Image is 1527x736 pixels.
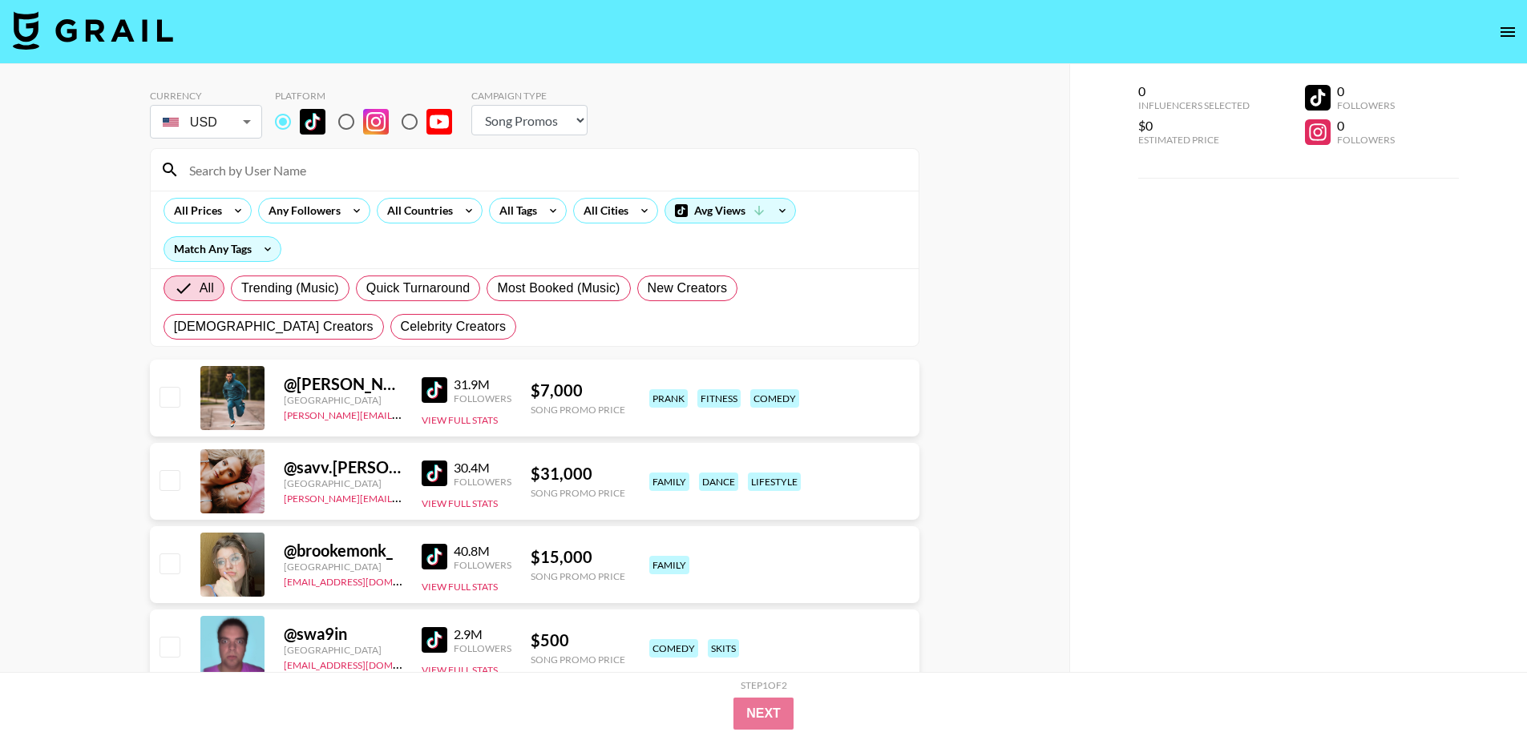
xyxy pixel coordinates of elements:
[1337,134,1395,146] div: Followers
[284,541,402,561] div: @ brookemonk_
[284,624,402,644] div: @ swa9in
[284,457,402,477] div: @ savv.[PERSON_NAME]
[164,237,281,261] div: Match Any Tags
[200,279,214,298] span: All
[454,626,511,642] div: 2.9M
[1337,99,1395,111] div: Followers
[648,279,728,298] span: New Creators
[531,570,625,582] div: Song Promo Price
[422,544,447,569] img: TikTok
[284,374,402,394] div: @ [PERSON_NAME].[PERSON_NAME]
[284,477,402,489] div: [GEOGRAPHIC_DATA]
[649,556,689,574] div: family
[174,317,374,336] span: [DEMOGRAPHIC_DATA] Creators
[422,461,447,486] img: TikTok
[454,559,511,571] div: Followers
[259,199,344,223] div: Any Followers
[284,644,402,656] div: [GEOGRAPHIC_DATA]
[748,473,801,491] div: lifestyle
[422,414,498,426] button: View Full Stats
[1337,118,1395,134] div: 0
[1138,118,1250,134] div: $0
[378,199,456,223] div: All Countries
[649,639,698,658] div: comedy
[241,279,339,298] span: Trending (Music)
[284,406,521,421] a: [PERSON_NAME][EMAIL_ADDRESS][DOMAIN_NAME]
[454,392,511,404] div: Followers
[422,627,447,653] img: TikTok
[180,157,909,183] input: Search by User Name
[649,473,689,491] div: family
[284,394,402,406] div: [GEOGRAPHIC_DATA]
[531,380,625,400] div: $ 7,000
[284,489,521,505] a: [PERSON_NAME][EMAIL_ADDRESS][DOMAIN_NAME]
[1337,83,1395,99] div: 0
[284,656,445,671] a: [EMAIL_ADDRESS][DOMAIN_NAME]
[741,679,787,691] div: Step 1 of 2
[275,90,465,102] div: Platform
[733,698,794,730] button: Next
[1138,83,1250,99] div: 0
[454,376,511,392] div: 31.9M
[750,389,799,408] div: comedy
[497,279,620,298] span: Most Booked (Music)
[665,199,795,223] div: Avg Views
[422,377,447,403] img: TikTok
[574,199,632,223] div: All Cities
[363,109,389,135] img: Instagram
[401,317,507,336] span: Celebrity Creators
[164,199,225,223] div: All Prices
[699,473,738,491] div: dance
[13,11,173,50] img: Grail Talent
[426,109,452,135] img: YouTube
[531,487,625,499] div: Song Promo Price
[366,279,471,298] span: Quick Turnaround
[300,109,325,135] img: TikTok
[531,654,625,666] div: Song Promo Price
[284,573,445,588] a: [EMAIL_ADDRESS][DOMAIN_NAME]
[531,630,625,650] div: $ 500
[153,108,259,136] div: USD
[284,561,402,573] div: [GEOGRAPHIC_DATA]
[150,90,262,102] div: Currency
[490,199,540,223] div: All Tags
[708,639,739,658] div: skits
[454,543,511,559] div: 40.8M
[1492,16,1524,48] button: open drawer
[531,464,625,484] div: $ 31,000
[454,476,511,488] div: Followers
[471,90,588,102] div: Campaign Type
[1138,99,1250,111] div: Influencers Selected
[422,581,498,593] button: View Full Stats
[531,404,625,416] div: Song Promo Price
[531,547,625,567] div: $ 15,000
[697,389,741,408] div: fitness
[422,497,498,509] button: View Full Stats
[649,389,688,408] div: prank
[1138,134,1250,146] div: Estimated Price
[454,642,511,654] div: Followers
[422,664,498,676] button: View Full Stats
[454,460,511,476] div: 30.4M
